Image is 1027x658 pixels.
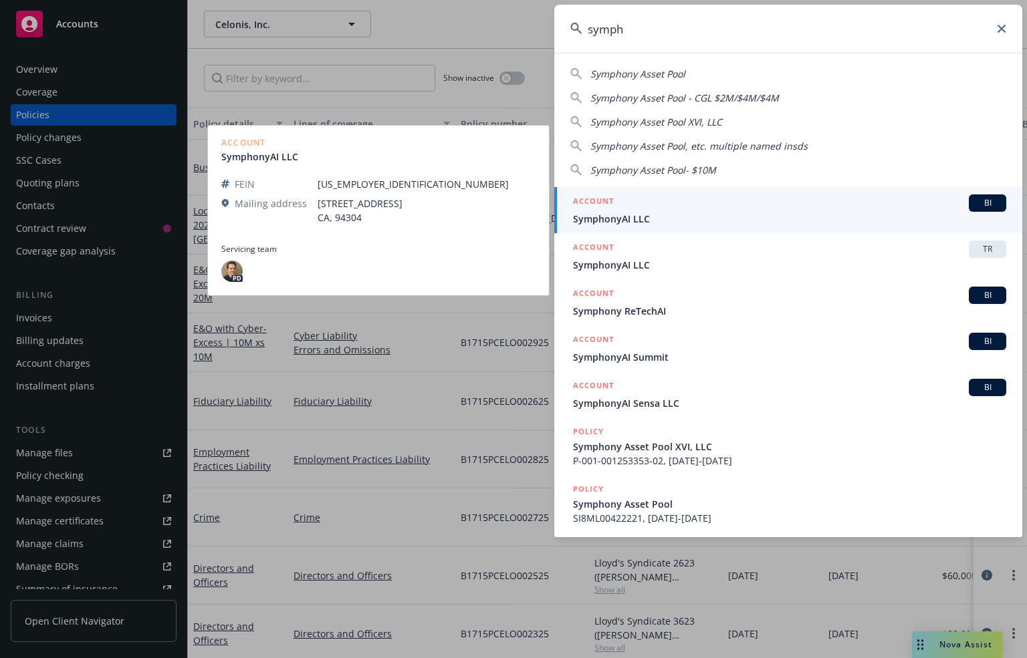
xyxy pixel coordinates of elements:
span: Symphony Asset Pool - CGL $2M/$4M/$4M [590,92,779,104]
h5: ACCOUNT [573,240,614,257]
span: Symphony Asset Pool [590,67,685,80]
a: ACCOUNTBISymphonyAI Summit [554,325,1022,371]
span: Symphony Asset Pool, etc. multiple named insds [590,140,808,152]
input: Search... [554,5,1022,53]
span: Symphony Asset Pool XVI, LLC [590,116,722,128]
a: ACCOUNTBISymphony ReTechAI [554,279,1022,325]
span: BI [974,197,1001,209]
h5: ACCOUNT [573,379,614,395]
a: POLICYSymphony Asset PoolSI8ML00422221, [DATE]-[DATE] [554,475,1022,532]
a: ACCOUNTBISymphonyAI LLC [554,187,1022,233]
span: SymphonyAI Sensa LLC [573,396,1006,410]
span: BI [974,289,1001,301]
span: P-001-001253353-02, [DATE]-[DATE] [573,454,1006,468]
span: SymphonyAI LLC [573,258,1006,272]
h5: POLICY [573,482,604,496]
span: BI [974,381,1001,393]
span: SymphonyAI LLC [573,212,1006,226]
h5: POLICY [573,425,604,438]
span: Symphony ReTechAI [573,304,1006,318]
span: Symphony Asset Pool- $10M [590,164,716,176]
a: ACCOUNTTRSymphonyAI LLC [554,233,1022,279]
span: TR [974,243,1001,255]
a: ACCOUNTBISymphonyAI Sensa LLC [554,371,1022,418]
a: POLICYSymphony Asset Pool XVI, LLCP-001-001253353-02, [DATE]-[DATE] [554,418,1022,475]
span: Symphony Asset Pool XVI, LLC [573,440,1006,454]
h5: ACCOUNT [573,194,614,210]
span: Symphony Asset Pool [573,497,1006,511]
span: SI8ML00422221, [DATE]-[DATE] [573,511,1006,525]
h5: ACCOUNT [573,287,614,303]
span: SymphonyAI Summit [573,350,1006,364]
span: BI [974,335,1001,347]
h5: ACCOUNT [573,333,614,349]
